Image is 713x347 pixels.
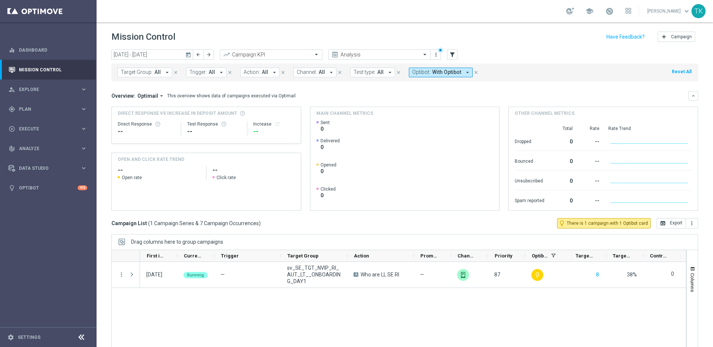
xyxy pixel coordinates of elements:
[515,155,544,166] div: Bounced
[8,126,88,132] button: play_circle_outline Execute keyboard_arrow_right
[387,69,393,76] i: arrow_drop_down
[135,93,167,99] button: Optimail arrow_drop_down
[9,145,15,152] i: track_changes
[164,69,170,76] i: arrow_drop_down
[167,93,296,99] div: This overview shows data of campaigns executed via Optimail
[8,106,88,112] button: gps_fixed Plan keyboard_arrow_right
[688,91,698,101] button: keyboard_arrow_down
[515,135,544,147] div: Dropped
[613,253,631,259] span: Targeted Response Rate
[553,174,573,186] div: 0
[220,49,322,60] ng-select: Campaign KPI
[657,220,698,226] multiple-options-button: Export to CSV
[244,69,260,75] span: Action:
[8,165,88,171] button: Data Studio keyboard_arrow_right
[19,87,80,92] span: Explore
[567,220,648,227] span: There is 1 campaign with 1 Optibot card
[320,192,336,199] span: 0
[658,32,695,42] button: add Campaign
[689,220,695,226] i: more_vert
[449,51,456,58] i: filter_alt
[253,127,294,136] div: --
[9,145,80,152] div: Analyze
[118,166,200,175] h2: --
[412,69,430,75] span: Optibot:
[320,162,336,168] span: Opened
[432,69,461,75] span: With Optibot
[19,166,80,171] span: Data Studio
[671,68,692,76] button: Reset All
[118,271,125,278] i: more_vert
[336,68,343,77] button: close
[280,70,286,75] i: close
[9,106,80,113] div: Plan
[118,121,175,127] div: Direct Response
[432,50,440,59] button: more_vert
[9,106,15,113] i: gps_fixed
[184,253,202,259] span: Current Status
[559,220,565,227] i: lightbulb_outline
[457,269,469,281] img: OtherLevels
[515,194,544,206] div: Spam reported
[433,52,439,58] i: more_vert
[80,125,87,132] i: keyboard_arrow_right
[553,155,573,166] div: 0
[690,273,696,292] span: Columns
[259,220,261,227] span: )
[9,60,87,80] div: Mission Control
[121,69,153,75] span: Target Group:
[582,174,599,186] div: --
[473,68,479,77] button: close
[8,47,88,53] button: equalizer Dashboard
[262,69,268,75] span: All
[691,93,696,98] i: keyboard_arrow_down
[657,218,686,228] button: open_in_browser Export
[184,49,193,61] button: today
[582,194,599,206] div: --
[494,272,500,278] span: 87
[216,175,236,181] span: Click rate
[557,218,651,228] button: lightbulb_outline There is 1 campaign with 1 Optibot card
[464,69,471,76] i: arrow_drop_down
[287,265,341,285] span: sv_SE_TGT_NVIP_RI_AUT_LT__ONBOARDING_DAY1
[686,218,698,228] button: more_vert
[253,121,294,127] div: Increase
[671,34,692,39] span: Campaign
[223,51,230,58] i: trending_up
[240,68,280,77] button: Action: All arrow_drop_down
[274,121,280,127] i: refresh
[473,70,479,75] i: close
[209,69,215,75] span: All
[515,110,574,117] h4: Other channel metrics
[111,93,135,99] h3: Overview:
[534,272,540,278] i: lightbulb_outline
[595,270,600,279] button: 8
[8,67,88,73] button: Mission Control
[158,93,165,99] i: arrow_drop_down
[627,272,637,278] span: 38%
[515,174,544,186] div: Unsubscribed
[320,144,340,150] span: 0
[320,168,336,175] span: 0
[647,6,691,17] a: [PERSON_NAME]keyboard_arrow_down
[585,7,593,15] span: school
[80,86,87,93] i: keyboard_arrow_right
[183,271,208,278] colored-tag: Running
[19,60,87,80] a: Mission Control
[78,185,87,190] div: +10
[137,93,158,99] span: Optimail
[8,87,88,93] button: person_search Explore keyboard_arrow_right
[227,68,233,77] button: close
[661,34,667,40] i: add
[18,335,40,340] a: Settings
[447,49,458,60] button: filter_alt
[8,185,88,191] div: lightbulb Optibot +10
[320,126,330,132] span: 0
[683,7,691,15] span: keyboard_arrow_down
[319,69,325,75] span: All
